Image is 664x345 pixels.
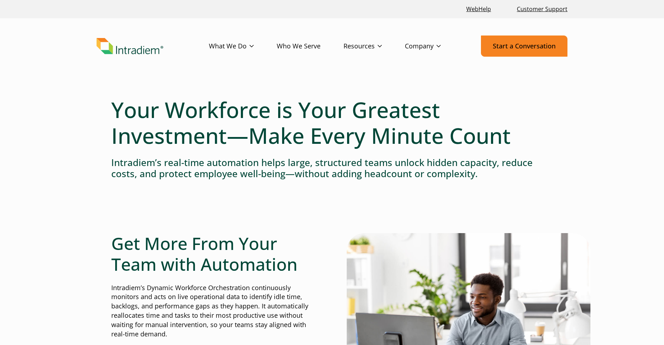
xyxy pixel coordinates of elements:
a: What We Do [209,36,277,57]
a: Who We Serve [277,36,343,57]
p: Intradiem’s Dynamic Workforce Orchestration continuously monitors and acts on live operational da... [111,283,317,339]
a: Link opens in a new window [463,1,494,17]
a: Link to homepage of Intradiem [97,38,209,55]
a: Start a Conversation [481,36,567,57]
h2: Get More From Your Team with Automation [111,233,317,274]
a: Company [405,36,464,57]
a: Customer Support [514,1,570,17]
a: Resources [343,36,405,57]
img: Intradiem [97,38,163,55]
h4: Intradiem’s real-time automation helps large, structured teams unlock hidden capacity, reduce cos... [111,157,553,179]
h1: Your Workforce is Your Greatest Investment—Make Every Minute Count [111,97,553,148]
